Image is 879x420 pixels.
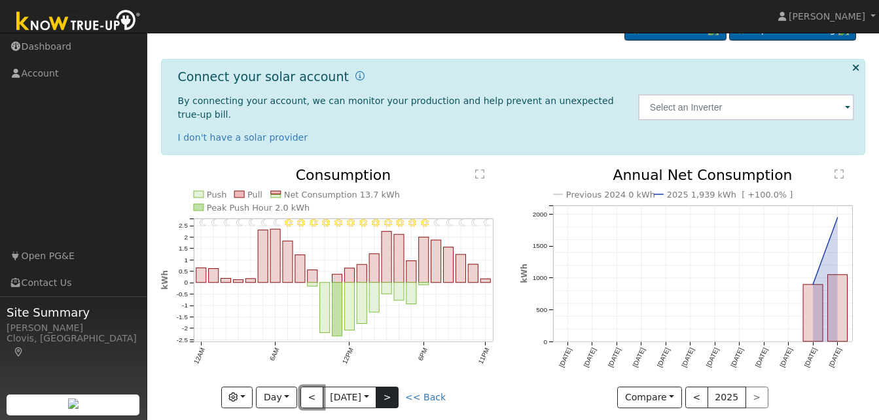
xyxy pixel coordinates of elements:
rect: onclick="" [481,279,491,283]
i: 3PM - Clear [384,219,392,227]
rect: onclick="" [245,279,255,283]
i: 2PM - Clear [372,219,380,227]
i: 8AM - Clear [297,219,305,227]
text: [DATE] [705,347,720,368]
i: 10PM - Clear [471,219,478,227]
text:  [475,169,484,179]
rect: onclick="" [344,268,354,283]
rect: onclick="" [196,268,206,283]
rect: onclick="" [419,283,429,285]
i: 6PM - Clear [421,219,429,227]
rect: onclick="" [431,241,441,283]
i: 7AM - Clear [285,219,293,227]
a: I don't have a solar provider [178,132,308,143]
i: 2AM - Clear [224,219,230,227]
text: Pull [247,190,262,200]
input: Select an Inverter [638,94,855,120]
text: -1.5 [176,313,188,321]
rect: onclick="" [382,232,391,283]
text: 0 [543,338,547,345]
i: 8PM - Clear [447,219,454,227]
i: 6AM - Clear [274,219,280,227]
i: 5AM - Clear [261,219,268,227]
text: 0.5 [179,268,188,275]
rect: onclick="" [406,283,416,304]
text: [DATE] [754,347,769,368]
rect: onclick="" [283,241,293,283]
button: Compare [617,387,682,409]
rect: onclick="" [394,235,404,283]
rect: onclick="" [369,254,379,283]
rect: onclick="" [308,270,317,283]
text: 6AM [268,347,281,362]
rect: onclick="" [828,275,848,341]
rect: onclick="" [258,230,268,283]
i: 5PM - Clear [409,219,417,227]
text: 12AM [192,347,206,366]
text: kWh [160,271,170,290]
span: By connecting your account, we can monitor your production and help prevent an unexpected true-up... [178,96,614,120]
text: Previous 2024 0 kWh [566,190,655,200]
button: < [685,387,708,409]
text: -2.5 [176,336,188,343]
text: 0 [184,279,188,287]
text: 2025 1,939 kWh [ +100.0% ] [667,190,793,200]
rect: onclick="" [233,280,243,283]
text: 2000 [532,211,547,218]
rect: onclick="" [469,265,478,283]
i: 10AM - Clear [322,219,330,227]
div: Clovis, [GEOGRAPHIC_DATA] [7,332,140,359]
rect: onclick="" [332,283,342,336]
i: 4PM - Clear [397,219,404,227]
a: << Back [405,392,446,402]
rect: onclick="" [332,275,342,283]
text: 2.5 [179,222,188,230]
text: 11PM [477,347,491,366]
text: [DATE] [582,347,597,368]
i: 1AM - Clear [211,219,218,227]
text: Push [207,190,227,200]
div: [PERSON_NAME] [7,321,140,335]
text: [DATE] [828,347,843,368]
rect: onclick="" [270,230,280,283]
rect: onclick="" [444,247,454,283]
rect: onclick="" [419,237,429,283]
rect: onclick="" [456,254,466,283]
text: 1 [184,256,188,264]
text: [DATE] [779,347,794,368]
span: [PERSON_NAME] [789,11,865,22]
button: > [376,387,399,409]
text: 2 [184,234,188,241]
rect: onclick="" [357,283,367,324]
text: -0.5 [176,291,188,298]
text: Consumption [296,167,391,183]
text: [DATE] [680,347,695,368]
text: [DATE] [558,347,573,368]
text: kWh [520,264,529,284]
i: 11AM - Clear [334,219,342,227]
text: Annual Net Consumption [613,167,793,183]
text: -2 [182,325,188,332]
text: Peak Push Hour 2.0 kWh [207,203,310,213]
circle: onclick="" [810,283,816,288]
img: retrieve [68,398,79,409]
button: Day [256,387,296,409]
button: 2025 [708,387,746,409]
text: 1000 [532,275,547,282]
i: 12PM - Clear [347,219,355,227]
a: Dashboard [170,19,242,35]
rect: onclick="" [221,279,230,283]
text:  [834,169,844,179]
button: [DATE] [323,387,376,409]
i: 9PM - Clear [459,219,466,227]
rect: onclick="" [406,261,416,283]
text: 6PM [417,347,429,362]
text: [DATE] [656,347,671,368]
i: 1PM - Clear [359,219,367,227]
text: 1.5 [179,245,188,253]
img: Know True-Up [10,7,147,37]
i: 3AM - Clear [236,219,243,227]
text: [DATE] [607,347,622,368]
rect: onclick="" [320,283,330,333]
text: [DATE] [729,347,744,368]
